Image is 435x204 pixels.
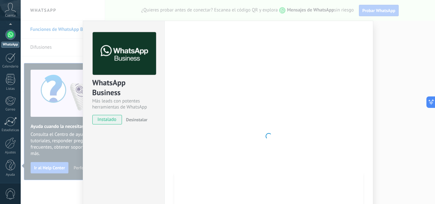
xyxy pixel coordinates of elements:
[1,87,20,91] div: Listas
[1,42,19,48] div: WhatsApp
[1,128,20,132] div: Estadísticas
[93,32,156,75] img: logo_main.png
[124,115,147,124] button: Desinstalar
[1,65,20,69] div: Calendario
[1,151,20,155] div: Ajustes
[1,108,20,112] div: Correo
[1,173,20,177] div: Ayuda
[5,14,16,18] span: Cuenta
[92,78,155,98] div: WhatsApp Business
[92,98,155,110] div: Más leads con potentes herramientas de WhatsApp
[126,117,147,123] span: Desinstalar
[93,115,122,124] span: instalado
